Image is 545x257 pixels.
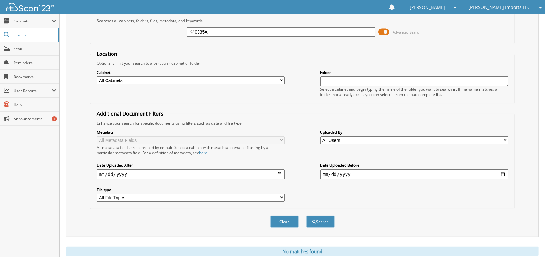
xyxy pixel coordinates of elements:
[52,116,57,121] div: 1
[14,116,56,121] span: Announcements
[14,74,56,80] span: Bookmarks
[320,163,508,168] label: Date Uploaded Before
[14,88,52,93] span: User Reports
[97,169,285,179] input: start
[97,163,285,168] label: Date Uploaded After
[94,120,511,126] div: Enhance your search for specific documents using filters such as date and file type.
[94,50,120,57] legend: Location
[6,3,54,11] img: scan123-logo-white.svg
[270,216,299,228] button: Clear
[513,227,545,257] iframe: Chat Widget
[320,169,508,179] input: end
[94,110,167,117] legend: Additional Document Filters
[320,130,508,135] label: Uploaded By
[469,5,530,9] span: [PERSON_NAME] Imports LLC
[94,18,511,23] div: Searches all cabinets, folders, files, metadata, and keywords
[97,145,285,156] div: All metadata fields are searched by default. Select a cabinet with metadata to enable filtering b...
[97,130,285,135] label: Metadata
[320,70,508,75] label: Folder
[97,70,285,75] label: Cabinet
[14,60,56,66] span: Reminders
[14,102,56,107] span: Help
[97,187,285,192] label: File type
[66,247,539,256] div: No matches found
[14,46,56,52] span: Scan
[94,61,511,66] div: Optionally limit your search to a particular cabinet or folder
[320,87,508,97] div: Select a cabinet and begin typing the name of the folder you want to search in. If the name match...
[14,18,52,24] span: Cabinets
[393,30,421,35] span: Advanced Search
[199,150,207,156] a: here
[306,216,335,228] button: Search
[14,32,55,38] span: Search
[410,5,445,9] span: [PERSON_NAME]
